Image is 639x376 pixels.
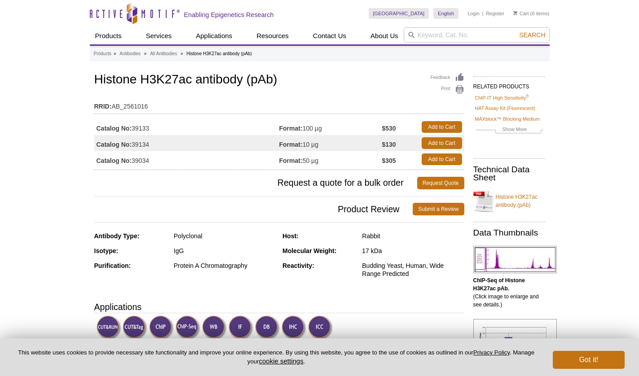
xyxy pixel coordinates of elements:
[413,203,464,215] a: Submit a Review
[94,262,131,269] strong: Purification:
[513,11,517,15] img: Your Cart
[422,137,462,149] a: Add to Cart
[114,51,116,56] li: »
[475,125,543,136] a: Show More
[255,315,280,340] img: Dot Blot Validated
[473,246,557,273] img: Histone H3K27ac antibody (pAb) tested by ChIP-Seq.
[282,315,306,340] img: Immunohistochemistry Validated
[282,262,314,269] strong: Reactivity:
[473,188,545,214] a: Histone H3K27ac antibody (pAb)
[308,27,352,44] a: Contact Us
[486,10,504,17] a: Register
[308,315,333,340] img: Immunocytochemistry Validated
[279,124,303,132] strong: Format:
[90,27,127,44] a: Products
[97,315,121,340] img: CUT&RUN Validated
[362,247,464,255] div: 17 kDa
[229,315,253,340] img: Immunofluorescence Validated
[279,140,303,149] strong: Format:
[365,27,404,44] a: About Us
[176,315,200,340] img: ChIP-Seq Validated
[369,8,429,19] a: [GEOGRAPHIC_DATA]
[417,177,464,189] a: Request Quote
[362,232,464,240] div: Rabbit
[144,51,147,56] li: »
[362,262,464,278] div: Budding Yeast, Human, Wide Range Predicted
[141,27,177,44] a: Services
[94,232,140,240] strong: Antibody Type:
[382,140,396,149] strong: $130
[473,166,545,182] h2: Technical Data Sheet
[94,102,112,110] strong: RRID:
[282,247,336,254] strong: Molecular Weight:
[186,51,252,56] li: Histone H3K27ac antibody (pAb)
[94,73,464,88] h1: Histone H3K27ac antibody (pAb)
[97,124,132,132] strong: Catalog No:
[94,203,413,215] span: Product Review
[473,349,510,356] a: Privacy Policy
[475,104,536,112] a: HAT Assay Kit (Fluorescent)
[94,119,279,135] td: 39133
[482,8,484,19] li: |
[382,124,396,132] strong: $530
[382,157,396,165] strong: $305
[473,319,557,376] img: Histone H3K27ac antibody (pAb) tested by ChIP.
[404,27,550,43] input: Keyword, Cat. No.
[422,153,462,165] a: Add to Cart
[94,97,464,111] td: AB_2561016
[94,247,119,254] strong: Isotype:
[174,262,276,270] div: Protein A Chromatography
[202,315,227,340] img: Western Blot Validated
[516,31,548,39] button: Search
[94,177,417,189] span: Request a quote for a bulk order
[279,135,382,151] td: 10 µg
[279,157,303,165] strong: Format:
[519,31,545,39] span: Search
[467,10,480,17] a: Login
[97,157,132,165] strong: Catalog No:
[422,121,462,133] a: Add to Cart
[431,85,464,95] a: Print
[174,247,276,255] div: IgG
[433,8,458,19] a: English
[94,50,111,58] a: Products
[526,94,529,98] sup: ®
[14,349,538,366] p: This website uses cookies to provide necessary site functionality and improve your online experie...
[97,140,132,149] strong: Catalog No:
[475,115,540,123] a: MAXblock™ Blocking Medium
[149,315,174,340] img: ChIP Validated
[473,276,545,309] p: (Click image to enlarge and see details.)
[251,27,294,44] a: Resources
[94,300,464,314] h3: Applications
[94,151,279,167] td: 39034
[174,232,276,240] div: Polyclonal
[513,10,529,17] a: Cart
[513,8,550,19] li: (0 items)
[475,94,529,102] a: ChIP-IT High Sensitivity®
[119,50,141,58] a: Antibodies
[282,232,299,240] strong: Host:
[94,135,279,151] td: 39134
[279,151,382,167] td: 50 µg
[181,51,183,56] li: »
[473,229,545,237] h2: Data Thumbnails
[279,119,382,135] td: 100 µg
[184,11,274,19] h2: Enabling Epigenetics Research
[431,73,464,83] a: Feedback
[473,277,525,292] b: ChIP-Seq of Histone H3K27ac pAb.
[150,50,177,58] a: All Antibodies
[123,315,147,340] img: CUT&Tag Validated
[473,76,545,92] h2: RELATED PRODUCTS
[553,351,625,369] button: Got it!
[259,357,303,365] button: cookie settings
[190,27,238,44] a: Applications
